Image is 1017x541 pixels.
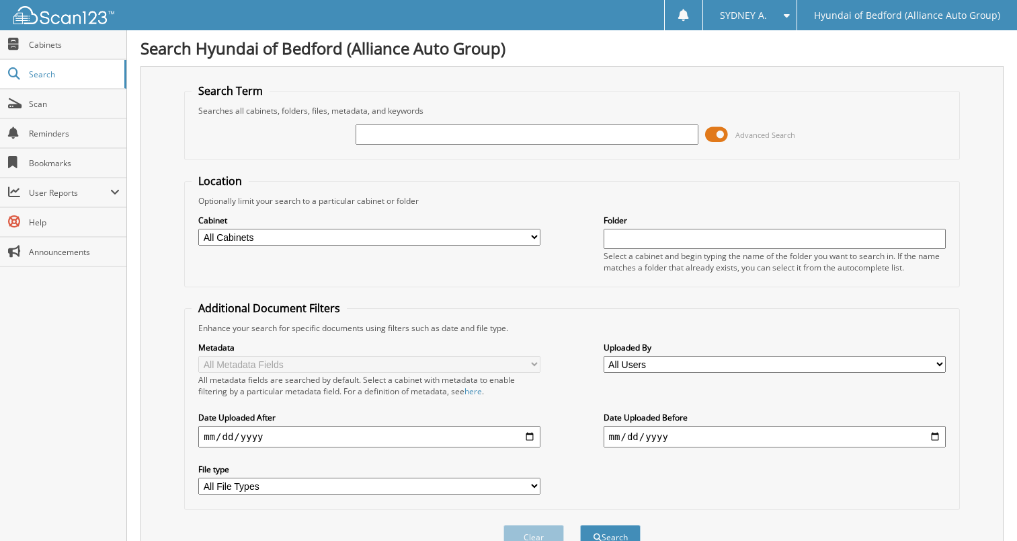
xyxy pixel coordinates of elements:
[198,412,540,423] label: Date Uploaded After
[198,426,540,447] input: start
[604,426,946,447] input: end
[13,6,114,24] img: scan123-logo-white.svg
[604,250,946,273] div: Select a cabinet and begin typing the name of the folder you want to search in. If the name match...
[29,157,120,169] span: Bookmarks
[604,215,946,226] label: Folder
[29,246,120,258] span: Announcements
[29,39,120,50] span: Cabinets
[29,128,120,139] span: Reminders
[29,69,118,80] span: Search
[29,217,120,228] span: Help
[735,130,795,140] span: Advanced Search
[29,98,120,110] span: Scan
[198,215,540,226] label: Cabinet
[192,301,347,316] legend: Additional Document Filters
[198,374,540,397] div: All metadata fields are searched by default. Select a cabinet with metadata to enable filtering b...
[198,464,540,475] label: File type
[29,187,110,199] span: User Reports
[192,195,952,207] div: Optionally limit your search to a particular cabinet or folder
[192,105,952,116] div: Searches all cabinets, folders, files, metadata, and keywords
[192,322,952,334] div: Enhance your search for specific documents using filters such as date and file type.
[192,83,270,98] legend: Search Term
[814,11,1000,20] span: Hyundai of Bedford (Alliance Auto Group)
[464,386,482,397] a: here
[140,37,1004,59] h1: Search Hyundai of Bedford (Alliance Auto Group)
[198,342,540,353] label: Metadata
[604,342,946,353] label: Uploaded By
[604,412,946,423] label: Date Uploaded Before
[720,11,767,20] span: SYDNEY A.
[192,174,249,188] legend: Location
